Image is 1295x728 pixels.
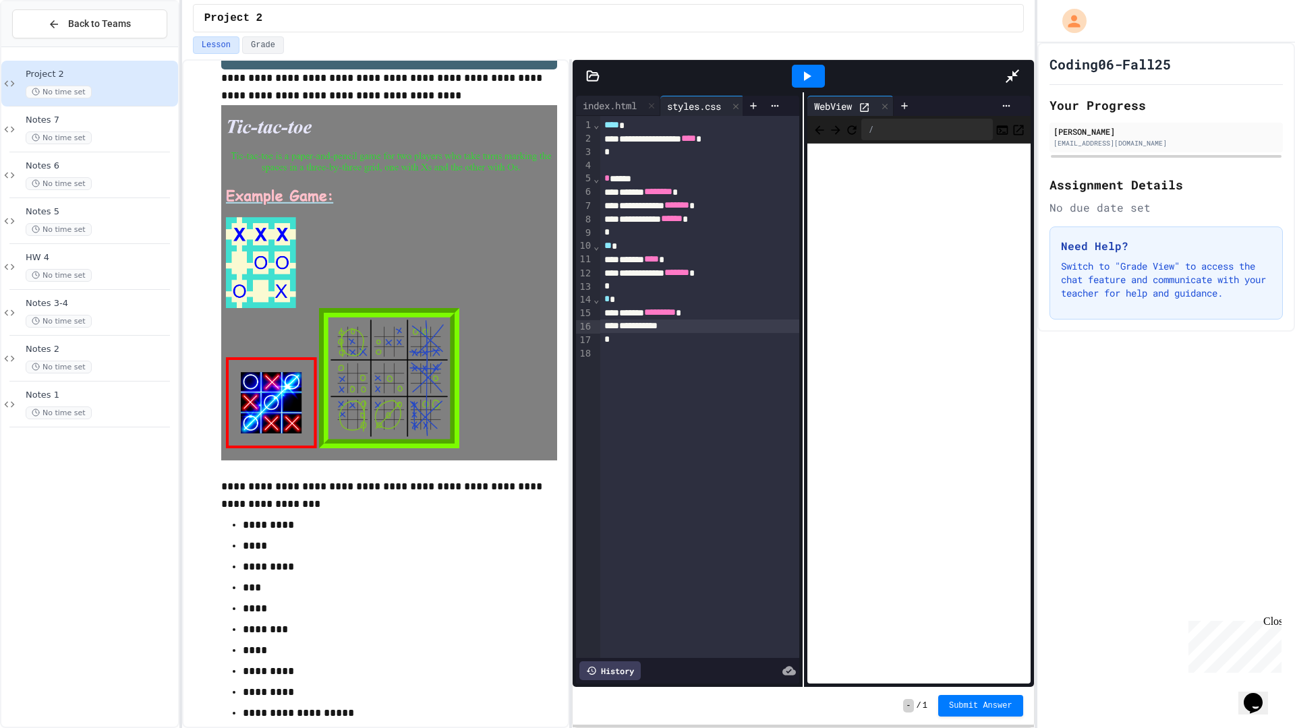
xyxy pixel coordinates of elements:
div: 13 [576,280,593,294]
div: My Account [1048,5,1090,36]
div: [EMAIL_ADDRESS][DOMAIN_NAME] [1054,138,1279,148]
div: 17 [576,334,593,347]
span: Fold line [593,119,600,130]
p: Switch to "Grade View" to access the chat feature and communicate with your teacher for help and ... [1061,260,1271,300]
span: HW 4 [26,252,175,264]
span: No time set [26,131,92,144]
span: Notes 6 [26,160,175,172]
span: Project 2 [26,69,175,80]
button: Lesson [193,36,239,54]
button: Open in new tab [1012,121,1025,138]
span: No time set [26,177,92,190]
div: No due date set [1049,200,1283,216]
span: No time set [26,361,92,373]
button: Console [996,121,1009,138]
div: styles.css [660,99,728,113]
span: Notes 1 [26,390,175,401]
iframe: chat widget [1238,674,1282,715]
span: Notes 3-4 [26,298,175,309]
div: 11 [576,253,593,266]
div: 9 [576,226,593,240]
div: Chat with us now!Close [5,5,93,86]
span: Back to Teams [68,17,131,31]
span: Forward [829,121,842,138]
div: 7 [576,200,593,213]
span: No time set [26,269,92,282]
h2: Assignment Details [1049,175,1283,194]
button: Back to Teams [12,9,167,38]
span: Fold line [593,173,600,184]
div: 6 [576,185,593,199]
span: Fold line [593,294,600,305]
span: No time set [26,406,92,419]
div: WebView [807,96,894,116]
span: Project 2 [204,10,262,26]
div: 15 [576,307,593,320]
div: / [861,119,993,140]
button: Grade [242,36,284,54]
h1: Coding06-Fall25 [1049,55,1171,73]
div: 16 [576,320,593,334]
div: 5 [576,172,593,185]
span: - [903,699,913,712]
span: No time set [26,315,92,328]
div: styles.css [660,96,745,116]
div: 4 [576,159,593,173]
button: Refresh [845,121,859,138]
span: Submit Answer [949,700,1012,711]
span: Notes 7 [26,115,175,126]
div: 2 [576,132,593,146]
div: index.html [576,98,643,113]
span: Fold line [593,241,600,251]
span: Notes 5 [26,206,175,218]
div: History [579,661,641,680]
div: 18 [576,347,593,361]
span: No time set [26,223,92,236]
div: 14 [576,293,593,307]
span: / [917,700,921,711]
button: Submit Answer [938,695,1023,717]
span: 1 [923,700,927,711]
div: [PERSON_NAME] [1054,125,1279,138]
span: No time set [26,86,92,98]
div: index.html [576,96,660,116]
span: Notes 2 [26,344,175,355]
div: 10 [576,239,593,253]
h2: Your Progress [1049,96,1283,115]
div: 3 [576,146,593,159]
span: Back [813,121,826,138]
div: 8 [576,213,593,226]
iframe: chat widget [1183,615,1282,673]
div: 1 [576,119,593,132]
iframe: Web Preview [807,144,1031,684]
div: 12 [576,267,593,280]
h3: Need Help? [1061,238,1271,254]
div: WebView [807,99,859,113]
